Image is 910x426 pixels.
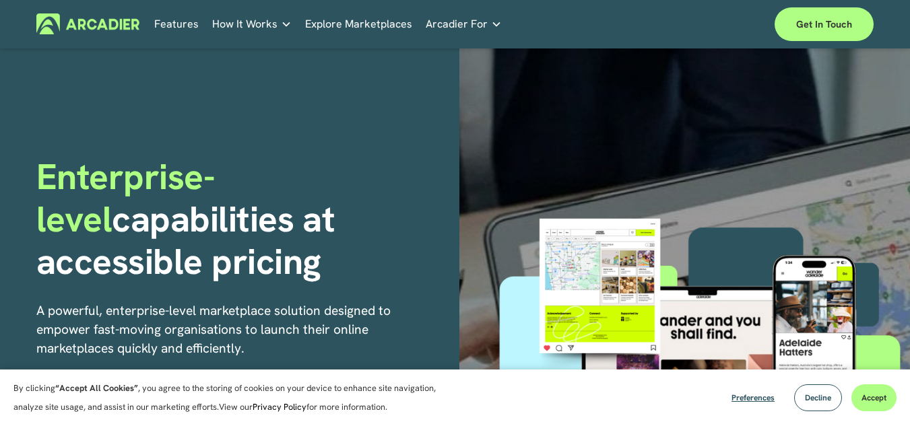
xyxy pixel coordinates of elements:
[721,384,785,411] button: Preferences
[426,15,488,34] span: Arcadier For
[843,361,910,426] iframe: Chat Widget
[36,153,214,242] span: Enterprise-level
[154,13,199,34] a: Features
[55,382,138,394] strong: “Accept All Cookies”
[212,13,292,34] a: folder dropdown
[36,196,344,285] strong: capabilities at accessible pricing
[732,392,775,403] span: Preferences
[775,7,874,41] a: Get in touch
[426,13,502,34] a: folder dropdown
[305,13,412,34] a: Explore Marketplaces
[13,379,451,417] p: By clicking , you agree to the storing of cookies on your device to enhance site navigation, anal...
[253,401,306,413] a: Privacy Policy
[36,13,139,34] img: Arcadier
[805,392,831,403] span: Decline
[212,15,278,34] span: How It Works
[794,384,842,411] button: Decline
